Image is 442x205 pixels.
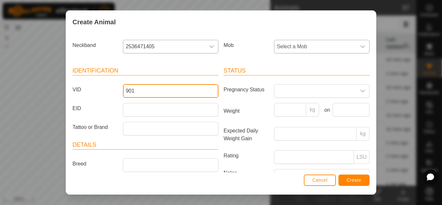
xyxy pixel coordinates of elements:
label: Neckband [70,40,120,51]
p-inputgroup-addon: LSU [354,150,370,164]
p-inputgroup-addon: kg [306,103,319,117]
div: dropdown trigger [356,40,369,53]
span: Cancel [312,177,327,183]
label: Breed [70,158,120,169]
span: Create [347,177,361,183]
header: Identification [72,66,218,75]
p-inputgroup-addon: kg [357,127,370,141]
label: Mob [221,40,271,51]
label: VID [70,84,120,95]
header: Details [72,141,218,150]
span: Create Animal [72,17,116,27]
div: dropdown trigger [205,40,218,53]
span: 2536471405 [123,40,205,53]
span: Select a Mob [274,40,356,53]
label: Expected Daily Weight Gain [221,127,271,142]
header: Status [224,66,370,75]
button: Create [338,175,370,186]
button: Cancel [304,175,336,186]
label: Pregnancy Status [221,84,271,95]
label: EID [70,103,120,114]
label: Tattoo or Brand [70,122,120,133]
div: dropdown trigger [356,85,369,97]
label: Rating [221,150,271,161]
label: Weight [221,103,271,119]
label: on [322,106,330,114]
